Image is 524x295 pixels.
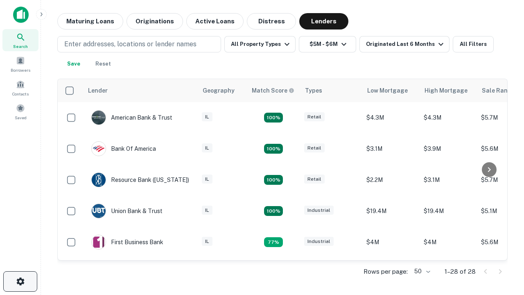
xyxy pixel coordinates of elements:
[11,67,30,73] span: Borrowers
[202,112,212,122] div: IL
[64,39,196,49] p: Enter addresses, locations or lender names
[362,164,420,195] td: $2.2M
[304,206,334,215] div: Industrial
[61,56,87,72] button: Save your search to get updates of matches that match your search criteria.
[362,195,420,227] td: $19.4M
[305,86,322,95] div: Types
[264,175,283,185] div: Matching Properties: 4, hasApolloMatch: undefined
[420,227,477,258] td: $4M
[202,175,212,184] div: IL
[252,86,294,95] div: Capitalize uses an advanced AI algorithm to match your search with the best lender. The match sco...
[2,29,38,51] a: Search
[420,133,477,164] td: $3.9M
[420,258,477,289] td: $4.2M
[57,13,123,29] button: Maturing Loans
[483,203,524,243] iframe: Chat Widget
[12,91,29,97] span: Contacts
[252,86,293,95] h6: Match Score
[91,141,156,156] div: Bank Of America
[126,13,183,29] button: Originations
[367,86,408,95] div: Low Mortgage
[366,39,446,49] div: Originated Last 6 Months
[186,13,244,29] button: Active Loans
[420,195,477,227] td: $19.4M
[264,206,283,216] div: Matching Properties: 4, hasApolloMatch: undefined
[264,237,283,247] div: Matching Properties: 3, hasApolloMatch: undefined
[362,102,420,133] td: $4.3M
[411,265,431,277] div: 50
[203,86,235,95] div: Geography
[92,204,106,218] img: picture
[202,206,212,215] div: IL
[425,86,468,95] div: High Mortgage
[202,143,212,153] div: IL
[92,173,106,187] img: picture
[304,237,334,246] div: Industrial
[364,267,408,277] p: Rows per page:
[304,112,325,122] div: Retail
[264,144,283,154] div: Matching Properties: 4, hasApolloMatch: undefined
[57,36,221,52] button: Enter addresses, locations or lender names
[2,77,38,99] a: Contacts
[2,100,38,123] a: Saved
[198,79,247,102] th: Geography
[91,172,189,187] div: Resource Bank ([US_STATE])
[15,114,27,121] span: Saved
[420,164,477,195] td: $3.1M
[247,13,296,29] button: Distress
[299,13,348,29] button: Lenders
[359,36,449,52] button: Originated Last 6 Months
[91,110,172,125] div: American Bank & Trust
[92,142,106,156] img: picture
[92,111,106,125] img: picture
[362,227,420,258] td: $4M
[202,237,212,246] div: IL
[299,36,356,52] button: $5M - $6M
[304,175,325,184] div: Retail
[300,79,362,102] th: Types
[304,143,325,153] div: Retail
[264,113,283,123] div: Matching Properties: 7, hasApolloMatch: undefined
[445,267,476,277] p: 1–28 of 28
[13,7,29,23] img: capitalize-icon.png
[92,235,106,249] img: picture
[83,79,198,102] th: Lender
[88,86,108,95] div: Lender
[362,79,420,102] th: Low Mortgage
[362,258,420,289] td: $3.9M
[90,56,116,72] button: Reset
[247,79,300,102] th: Capitalize uses an advanced AI algorithm to match your search with the best lender. The match sco...
[2,53,38,75] a: Borrowers
[362,133,420,164] td: $3.1M
[91,204,163,218] div: Union Bank & Trust
[13,43,28,50] span: Search
[224,36,296,52] button: All Property Types
[420,102,477,133] td: $4.3M
[91,235,163,250] div: First Business Bank
[420,79,477,102] th: High Mortgage
[453,36,494,52] button: All Filters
